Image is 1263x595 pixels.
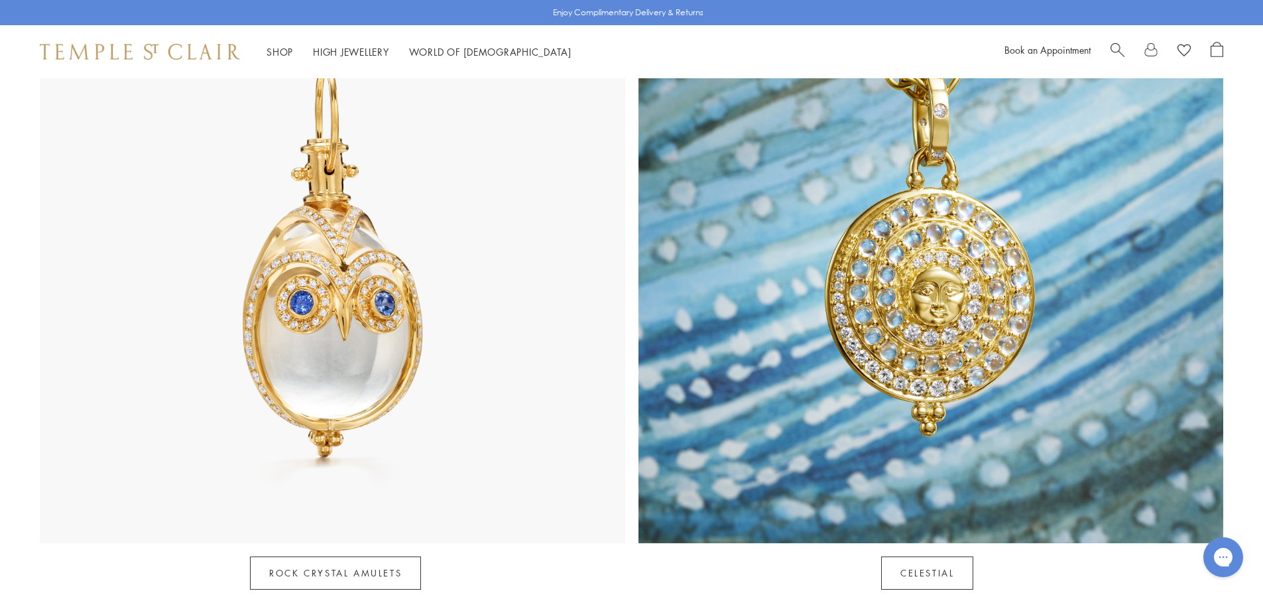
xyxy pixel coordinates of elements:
a: Rock Crystal Amulets [250,557,421,590]
a: ShopShop [267,45,293,58]
nav: Main navigation [267,44,571,60]
img: Temple St. Clair [40,44,240,60]
a: Search [1111,42,1124,62]
a: View Wishlist [1177,42,1191,62]
a: Celestial [881,557,973,590]
a: World of [DEMOGRAPHIC_DATA]World of [DEMOGRAPHIC_DATA] [409,45,571,58]
p: Enjoy Complimentary Delivery & Returns [553,6,703,19]
a: Open Shopping Bag [1211,42,1223,62]
a: High JewelleryHigh Jewellery [313,45,389,58]
a: Book an Appointment [1004,43,1091,56]
iframe: Gorgias live chat messenger [1197,533,1250,582]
